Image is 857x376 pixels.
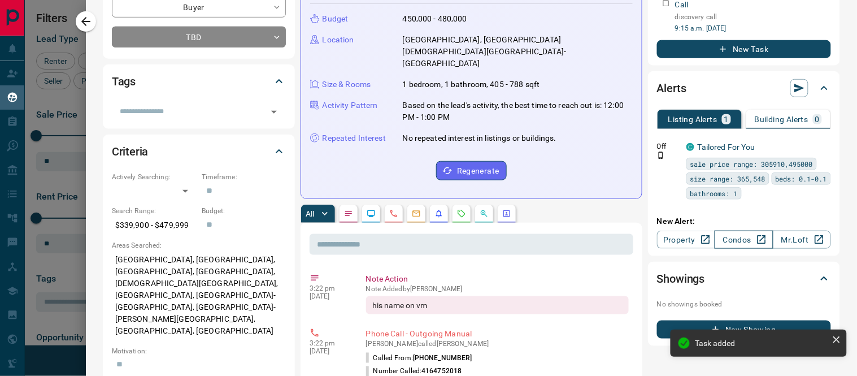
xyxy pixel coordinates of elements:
[310,284,349,292] p: 3:22 pm
[112,142,149,161] h2: Criteria
[657,152,665,159] svg: Push Notification Only
[112,68,286,95] div: Tags
[421,368,462,375] span: 4164752018
[755,115,808,123] p: Building Alerts
[323,132,386,144] p: Repeated Interest
[690,188,738,199] span: bathrooms: 1
[112,27,286,47] div: TBD
[403,132,556,144] p: No repeated interest in listings or buildings.
[657,40,831,58] button: New Task
[815,115,820,123] p: 0
[366,328,629,340] p: Phone Call - Outgoing Manual
[776,173,827,184] span: beds: 0.1-0.1
[366,340,629,348] p: [PERSON_NAME] called [PERSON_NAME]
[344,209,353,218] svg: Notes
[266,104,282,120] button: Open
[366,273,629,285] p: Note Action
[112,250,286,340] p: [GEOGRAPHIC_DATA], [GEOGRAPHIC_DATA], [GEOGRAPHIC_DATA], [GEOGRAPHIC_DATA], [DEMOGRAPHIC_DATA][GE...
[366,296,629,314] div: his name on vm
[310,339,349,347] p: 3:22 pm
[403,79,540,90] p: 1 bedroom, 1 bathroom, 405 - 788 sqft
[657,141,680,152] p: Off
[657,270,705,288] h2: Showings
[306,210,315,218] p: All
[686,143,694,151] div: condos.ca
[403,100,633,123] p: Based on the lead's activity, the best time to reach out is: 12:00 PM - 1:00 PM
[112,206,196,216] p: Search Range:
[413,354,472,362] span: [PHONE_NUMBER]
[715,231,773,249] a: Condos
[675,23,831,33] p: 9:15 a.m. [DATE]
[436,161,507,180] button: Regenerate
[323,34,354,46] p: Location
[367,209,376,218] svg: Lead Browsing Activity
[668,115,717,123] p: Listing Alerts
[112,346,286,356] p: Motivation:
[112,240,286,250] p: Areas Searched:
[202,172,286,182] p: Timeframe:
[657,299,831,309] p: No showings booked
[403,13,467,25] p: 450,000 - 480,000
[389,209,398,218] svg: Calls
[698,142,755,152] a: Tailored For You
[724,115,729,123] p: 1
[412,209,421,218] svg: Emails
[112,138,286,165] div: Criteria
[690,173,765,184] span: size range: 365,548
[657,231,715,249] a: Property
[773,231,831,249] a: Mr.Loft
[434,209,443,218] svg: Listing Alerts
[480,209,489,218] svg: Opportunities
[366,353,472,363] p: Called From:
[323,79,371,90] p: Size & Rooms
[202,206,286,216] p: Budget:
[657,75,831,102] div: Alerts
[112,72,136,90] h2: Tags
[323,13,349,25] p: Budget
[457,209,466,218] svg: Requests
[366,285,629,293] p: Note Added by [PERSON_NAME]
[657,215,831,227] p: New Alert:
[310,292,349,300] p: [DATE]
[695,339,828,348] div: Task added
[310,347,349,355] p: [DATE]
[403,34,633,70] p: [GEOGRAPHIC_DATA], [GEOGRAPHIC_DATA][DEMOGRAPHIC_DATA][GEOGRAPHIC_DATA]-[GEOGRAPHIC_DATA]
[657,265,831,292] div: Showings
[657,321,831,339] button: New Showing
[690,158,813,170] span: sale price range: 305910,495000
[657,79,686,97] h2: Alerts
[112,172,196,182] p: Actively Searching:
[323,100,378,111] p: Activity Pattern
[502,209,511,218] svg: Agent Actions
[112,216,196,235] p: $339,900 - $479,999
[675,12,831,22] p: discovery call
